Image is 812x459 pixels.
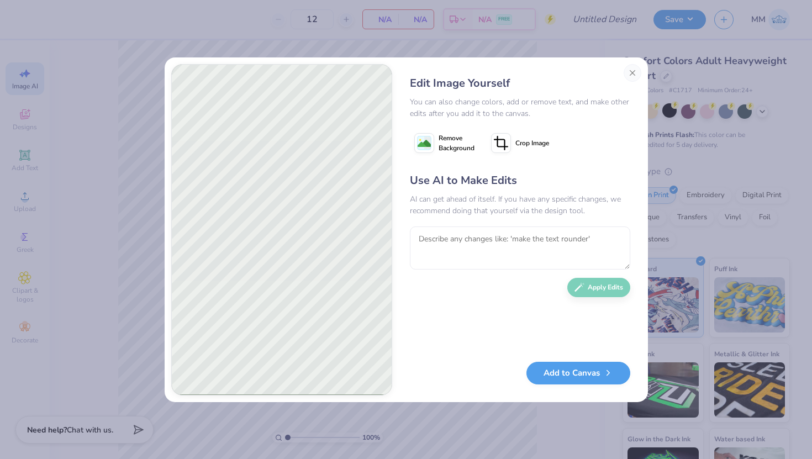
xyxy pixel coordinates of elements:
[515,138,549,148] span: Crop Image
[410,129,479,157] button: Remove Background
[487,129,556,157] button: Crop Image
[624,64,641,82] button: Close
[410,75,630,92] div: Edit Image Yourself
[526,362,630,384] button: Add to Canvas
[410,193,630,217] div: AI can get ahead of itself. If you have any specific changes, we recommend doing that yourself vi...
[410,96,630,119] div: You can also change colors, add or remove text, and make other edits after you add it to the canvas.
[410,172,630,189] div: Use AI to Make Edits
[439,133,474,153] span: Remove Background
